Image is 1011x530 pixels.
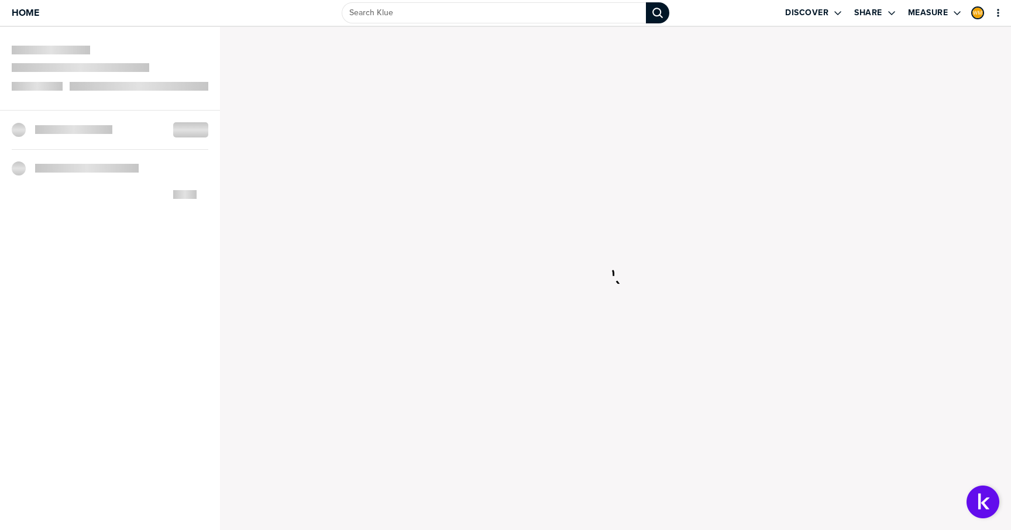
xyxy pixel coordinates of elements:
[12,8,39,18] span: Home
[967,486,999,518] button: Open Support Center
[854,8,882,18] label: Share
[785,8,828,18] label: Discover
[908,8,948,18] label: Measure
[972,8,983,18] img: f31863765b673dc5ab5d94bcddc1fa8b-sml.png
[971,6,984,19] div: Will Mishra
[342,2,646,23] input: Search Klue
[970,5,985,20] a: Edit Profile
[646,2,669,23] div: Search Klue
